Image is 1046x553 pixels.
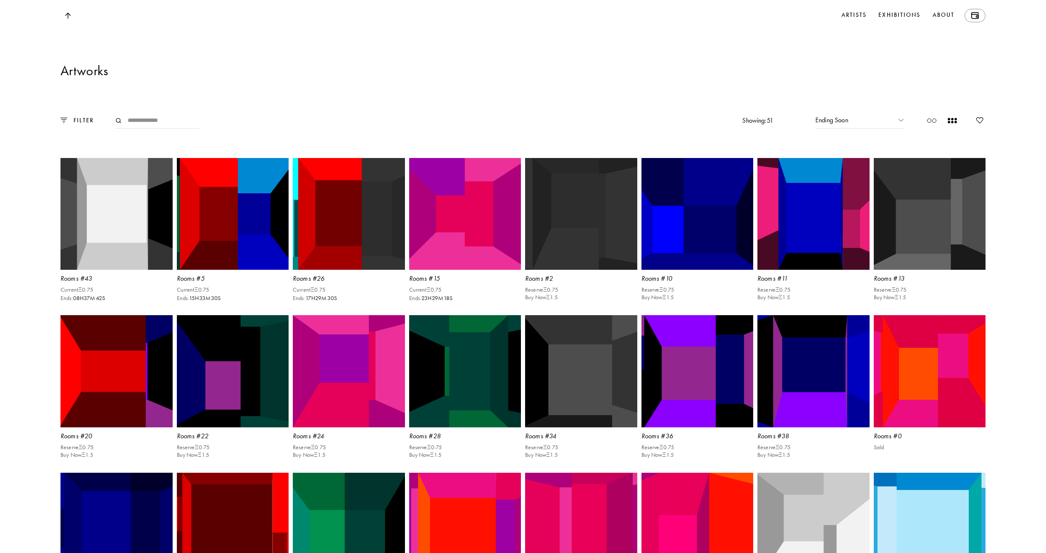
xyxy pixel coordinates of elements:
[73,294,80,303] span: 08
[218,294,221,303] span: S
[177,274,237,283] div: Rooms #5
[177,295,221,302] p: Ends:
[65,13,71,19] img: Top
[293,444,326,451] p: Reserve Ξ 0.75
[211,294,218,303] span: 30
[334,294,337,303] span: S
[641,158,754,270] img: Rooms #10
[177,315,289,427] img: Rooms #22
[757,274,817,283] div: Rooms #11
[177,432,237,441] div: Rooms #22
[199,294,205,303] span: 33
[815,113,904,129] div: Ending Soon
[311,294,315,303] span: H
[874,158,986,311] a: Rooms #13Rooms #13ReserveΞ0.75Buy NowΞ1.5
[293,315,405,469] a: Rooms #24Rooms #24ReserveΞ0.75Buy NowΞ1.5
[525,274,585,283] div: Rooms #2
[60,158,173,270] img: Rooms #43
[409,315,521,469] a: Rooms #28Rooms #28ReserveΞ0.75Buy NowΞ1.5
[409,444,442,451] p: Reserve Ξ 0.75
[90,294,95,303] span: M
[409,274,469,283] div: Rooms #15
[177,452,210,458] p: Buy Now Ξ 1.5
[67,116,94,125] p: FILTER
[757,158,870,270] img: Rooms #11
[874,432,934,441] div: Rooms #0
[641,444,675,451] p: Reserve Ξ 0.75
[293,287,337,293] p: Current Ξ 0.75
[432,294,438,303] span: 29
[525,315,637,469] a: Rooms #34Rooms #34ReserveΞ0.75Buy NowΞ1.5
[525,287,558,293] p: Reserve Ξ 0.75
[641,432,702,441] div: Rooms #36
[641,315,754,469] a: Rooms #36Rooms #36ReserveΞ0.75Buy NowΞ1.5
[177,444,210,451] p: Reserve Ξ 0.75
[641,315,754,427] img: Rooms #36
[60,287,105,293] p: Current Ξ 0.75
[757,287,791,293] p: Reserve Ξ 0.75
[293,158,405,270] img: Rooms #26
[315,294,321,303] span: 29
[874,315,986,469] a: Rooms #0Rooms #0Sold
[899,119,904,121] img: Chevron
[96,294,102,303] span: 42
[60,315,173,469] a: Rooms #20Rooms #20ReserveΞ0.75Buy NowΞ1.5
[102,294,105,303] span: S
[757,315,870,427] img: Rooms #38
[449,294,452,303] span: S
[293,432,353,441] div: Rooms #24
[409,158,521,311] a: Rooms #15Rooms #15CurrentΞ0.75Ends:23H29M18S
[60,295,105,302] p: Ends:
[641,158,754,311] a: Rooms #10Rooms #10ReserveΞ0.75Buy NowΞ1.5
[757,294,791,301] p: Buy Now Ξ 1.5
[874,158,986,270] img: Rooms #13
[409,295,453,302] p: Ends:
[525,315,637,427] img: Rooms #34
[293,274,353,283] div: Rooms #26
[409,287,453,293] p: Current Ξ 0.75
[757,452,791,458] p: Buy Now Ξ 1.5
[874,287,907,293] p: Reserve Ξ 0.75
[60,315,173,427] img: Rooms #20
[293,295,337,302] p: Ends:
[421,294,428,303] span: 23
[877,9,922,22] a: Exhibitions
[177,287,221,293] p: Current Ξ 0.75
[641,274,702,283] div: Rooms #10
[525,294,558,301] p: Buy Now Ξ 1.5
[874,315,986,427] img: Rooms #0
[757,432,817,441] div: Rooms #38
[60,452,94,458] p: Buy Now Ξ 1.5
[409,315,521,427] img: Rooms #28
[757,315,870,469] a: Rooms #38Rooms #38ReserveΞ0.75Buy NowΞ1.5
[409,158,521,270] img: Rooms #15
[60,444,94,451] p: Reserve Ξ 0.75
[60,274,121,283] div: Rooms #43
[327,294,334,303] span: 30
[874,444,884,451] p: Sold
[177,158,289,311] a: Rooms #5Rooms #5CurrentΞ0.75Ends:15H33M30S
[874,294,907,301] p: Buy Now Ξ 1.5
[409,432,469,441] div: Rooms #28
[409,452,442,458] p: Buy Now Ξ 1.5
[525,452,558,458] p: Buy Now Ξ 1.5
[84,294,90,303] span: 37
[742,116,773,125] p: Showing: 51
[525,158,637,311] a: Rooms #2Rooms #2ReserveΞ0.75Buy NowΞ1.5
[60,62,108,79] h3: Artworks
[438,294,444,303] span: M
[641,287,675,293] p: Reserve Ξ 0.75
[444,294,449,303] span: 18
[60,118,67,123] img: filter.0e669ffe.svg
[428,294,431,303] span: H
[305,294,311,303] span: 17
[971,12,979,19] img: Wallet icon
[525,432,585,441] div: Rooms #34
[641,452,675,458] p: Buy Now Ξ 1.5
[80,294,84,303] span: H
[293,315,405,427] img: Rooms #24
[60,432,121,441] div: Rooms #20
[177,315,289,469] a: Rooms #22Rooms #22ReserveΞ0.75Buy NowΞ1.5
[205,294,211,303] span: M
[321,294,327,303] span: M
